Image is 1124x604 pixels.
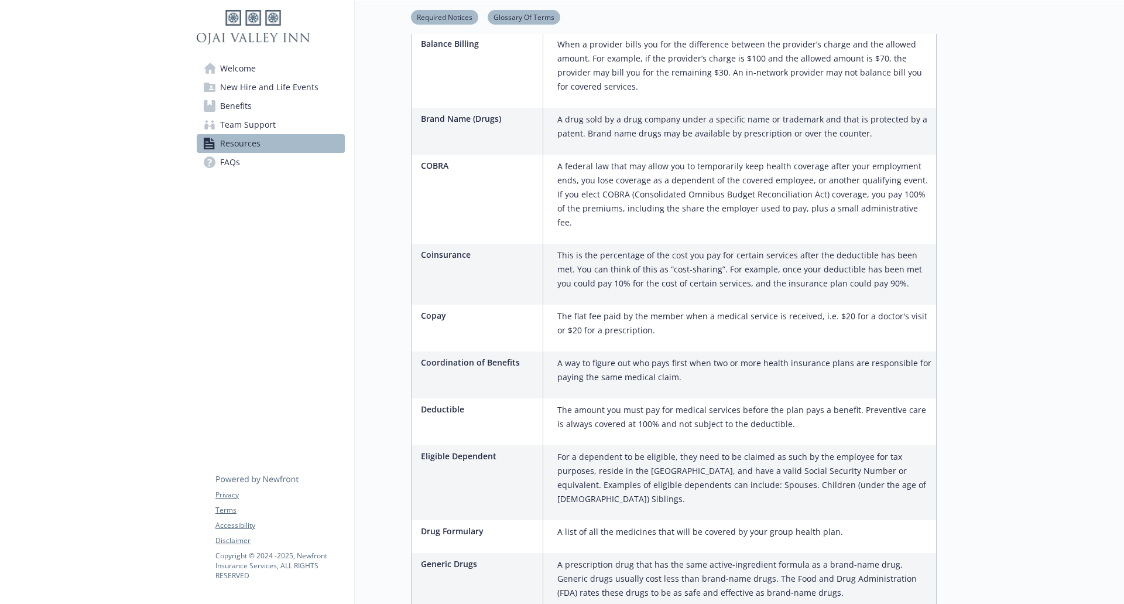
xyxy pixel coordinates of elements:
p: A prescription drug that has the same active-ingredient formula as a brand-name drug. Generic dru... [557,558,931,600]
span: Benefits [220,97,252,115]
p: A drug sold by a drug company under a specific name or trademark and that is protected by a paten... [557,112,931,141]
a: FAQs [197,153,345,172]
p: Deductible [421,403,538,415]
p: For a dependent to be eligible, they need to be claimed as such by the employee for tax purposes,... [557,450,931,506]
a: Privacy [215,490,344,500]
p: Coordination of Benefits [421,356,538,368]
a: Required Notices [411,11,478,22]
p: Brand Name (Drugs) [421,112,538,125]
p: Copyright © 2024 - 2025 , Newfront Insurance Services, ALL RIGHTS RESERVED [215,551,344,581]
span: Team Support [220,115,276,134]
a: New Hire and Life Events [197,78,345,97]
a: Disclaimer [215,535,344,546]
p: Eligible Dependent [421,450,538,462]
a: Glossary Of Terms [488,11,560,22]
span: New Hire and Life Events [220,78,318,97]
p: Balance Billing [421,37,538,50]
a: Terms [215,505,344,516]
a: Welcome [197,59,345,78]
span: Resources [220,134,261,153]
p: This is the percentage of the cost you pay for certain services after the deductible has been met... [557,248,931,291]
span: FAQs [220,153,240,172]
p: The flat fee paid by the member when a medical service is received, i.e. $20 for a doctor's visit... [557,309,931,337]
p: Copay [421,309,538,322]
a: Team Support [197,115,345,134]
p: COBRA [421,159,538,172]
p: A federal law that may allow you to temporarily keep health coverage after your employment ends, ... [557,159,931,230]
p: A way to figure out who pays first when two or more health insurance plans are responsible for pa... [557,356,931,384]
a: Accessibility [215,520,344,531]
p: Coinsurance [421,248,538,261]
span: Welcome [220,59,256,78]
p: When a provider bills you for the difference between the provider’s charge and the allowed amount... [557,37,931,94]
p: Drug Formulary [421,525,538,537]
a: Benefits [197,97,345,115]
p: Generic Drugs [421,558,538,570]
p: The amount you must pay for medical services before the plan pays a benefit. Preventive care is a... [557,403,931,431]
a: Resources [197,134,345,153]
p: A list of all the medicines that will be covered by your group health plan. [557,525,843,539]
